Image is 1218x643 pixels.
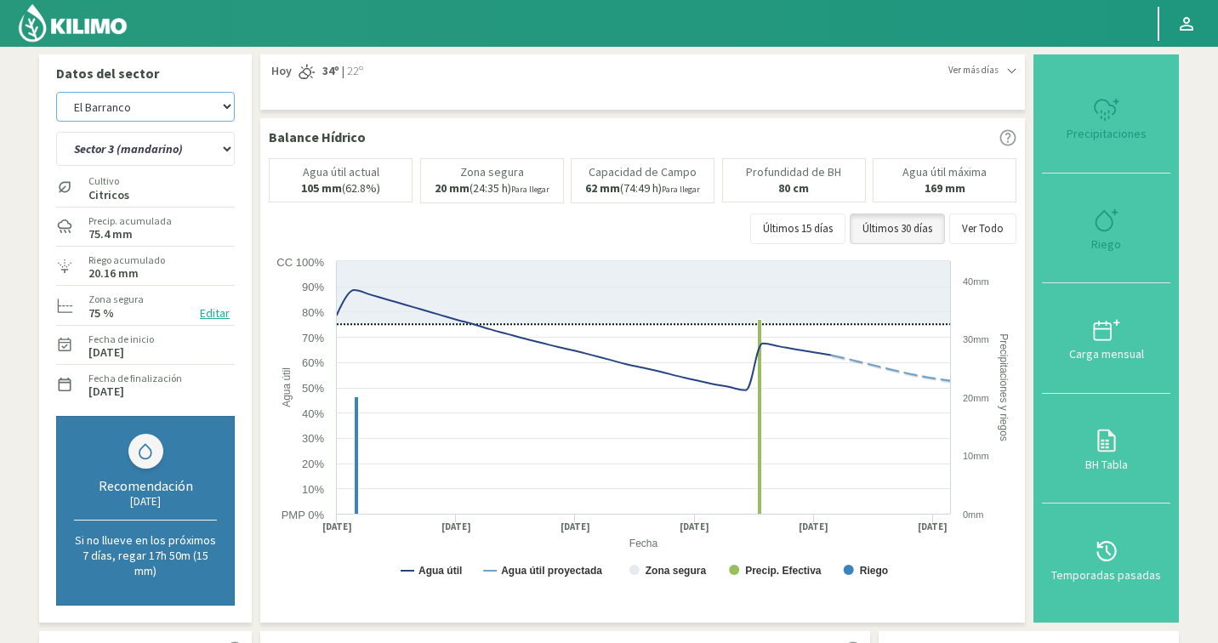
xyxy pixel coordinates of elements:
div: Riego [1047,238,1165,250]
small: Para llegar [662,184,700,195]
button: BH Tabla [1042,394,1170,504]
text: [DATE] [441,521,471,533]
text: 10% [302,483,324,496]
p: Balance Hídrico [269,127,366,147]
div: Temporadas pasadas [1047,569,1165,581]
text: [DATE] [680,521,709,533]
text: [DATE] [322,521,352,533]
div: Recomendación [74,477,217,494]
p: Si no llueve en los próximos 7 días, regar 17h 50m (15 mm) [74,532,217,578]
button: Precipitaciones [1042,63,1170,174]
text: Precip. Efectiva [745,565,822,577]
span: 22º [344,63,363,80]
p: (24:35 h) [435,182,549,196]
text: 30% [302,432,324,445]
p: Agua útil actual [303,166,379,179]
div: Carga mensual [1047,348,1165,360]
text: Agua útil [281,367,293,407]
p: (62.8%) [301,182,380,195]
text: [DATE] [561,521,590,533]
text: 80% [302,306,324,319]
label: [DATE] [88,347,124,358]
small: Para llegar [511,184,549,195]
img: Kilimo [17,3,128,43]
label: 20.16 mm [88,268,139,279]
button: Editar [195,304,235,323]
text: 90% [302,281,324,293]
b: 169 mm [925,180,965,196]
text: 20mm [963,393,989,403]
button: Temporadas pasadas [1042,504,1170,614]
p: Datos del sector [56,63,235,83]
text: Agua útil [418,565,462,577]
label: Fecha de finalización [88,371,182,386]
label: Zona segura [88,292,144,307]
div: [DATE] [74,494,217,509]
b: 62 mm [585,180,620,196]
span: Hoy [269,63,292,80]
text: 50% [302,382,324,395]
button: Últimos 30 días [850,213,945,244]
span: Ver más días [948,63,999,77]
label: Fecha de inicio [88,332,154,347]
label: [DATE] [88,386,124,397]
text: 10mm [963,451,989,461]
span: | [342,63,344,80]
text: 20% [302,458,324,470]
p: Capacidad de Campo [589,166,697,179]
button: Riego [1042,174,1170,284]
b: 80 cm [778,180,809,196]
p: Agua útil máxima [902,166,987,179]
button: Carga mensual [1042,283,1170,394]
text: 70% [302,332,324,344]
label: 75.4 mm [88,229,133,240]
text: 0mm [963,509,983,520]
text: Agua útil proyectada [501,565,602,577]
b: 20 mm [435,180,470,196]
text: [DATE] [918,521,948,533]
label: Cultivo [88,174,129,189]
strong: 34º [322,63,339,78]
text: 30mm [963,334,989,344]
text: Precipitaciones y riegos [998,333,1010,441]
p: Zona segura [460,166,524,179]
text: Riego [860,565,888,577]
text: Fecha [629,538,658,549]
text: CC 100% [276,256,324,269]
p: (74:49 h) [585,182,700,196]
label: 75 % [88,308,114,319]
text: Zona segura [646,565,707,577]
button: Ver Todo [949,213,1016,244]
label: Precip. acumulada [88,213,172,229]
text: 40% [302,407,324,420]
text: 40mm [963,276,989,287]
label: Citricos [88,190,129,201]
b: 105 mm [301,180,342,196]
label: Riego acumulado [88,253,165,268]
text: PMP 0% [282,509,325,521]
text: [DATE] [799,521,828,533]
text: 60% [302,356,324,369]
button: Últimos 15 días [750,213,845,244]
div: BH Tabla [1047,458,1165,470]
p: Profundidad de BH [746,166,841,179]
div: Precipitaciones [1047,128,1165,139]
